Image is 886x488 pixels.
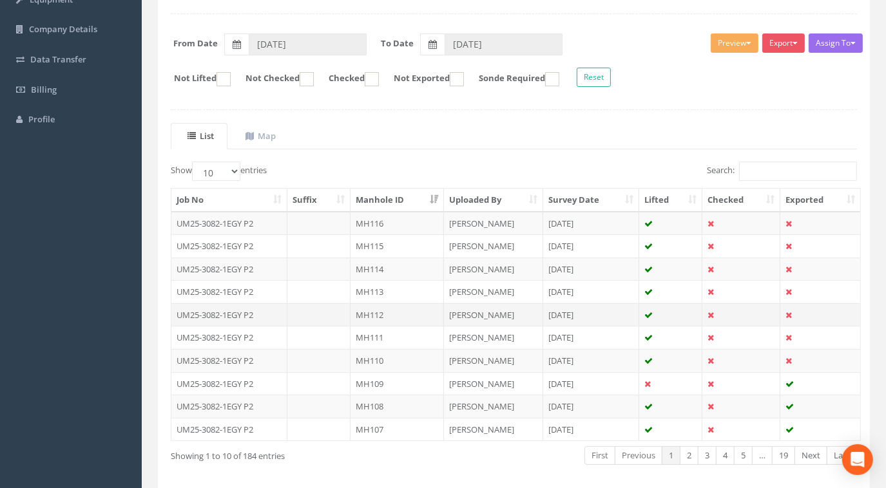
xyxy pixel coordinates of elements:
button: Assign To [809,33,863,53]
label: From Date [174,37,218,50]
td: [PERSON_NAME] [444,349,543,372]
td: UM25-3082-1EGY P2 [171,212,287,235]
a: 19 [772,446,795,465]
th: Exported: activate to sort column ascending [780,189,860,212]
a: Previous [615,446,662,465]
th: Lifted: activate to sort column ascending [639,189,702,212]
td: MH113 [351,280,444,303]
label: Sonde Required [466,72,559,86]
div: Showing 1 to 10 of 184 entries [171,445,445,462]
th: Checked: activate to sort column ascending [702,189,780,212]
a: 5 [734,446,753,465]
label: Search: [707,162,857,181]
td: [PERSON_NAME] [444,258,543,281]
td: [PERSON_NAME] [444,395,543,418]
a: List [171,123,227,149]
button: Export [762,33,805,53]
td: MH108 [351,395,444,418]
td: MH115 [351,234,444,258]
td: [PERSON_NAME] [444,372,543,395]
td: UM25-3082-1EGY P2 [171,418,287,441]
div: Open Intercom Messenger [842,444,873,475]
th: Suffix: activate to sort column ascending [287,189,351,212]
td: [DATE] [543,234,640,258]
td: UM25-3082-1EGY P2 [171,234,287,258]
td: [DATE] [543,258,640,281]
a: Last [827,446,857,465]
a: Map [229,123,289,149]
td: [DATE] [543,326,640,349]
label: Checked [316,72,379,86]
a: 3 [698,446,717,465]
td: [DATE] [543,418,640,441]
td: UM25-3082-1EGY P2 [171,326,287,349]
a: 2 [680,446,698,465]
td: MH112 [351,303,444,326]
td: UM25-3082-1EGY P2 [171,395,287,418]
td: [PERSON_NAME] [444,303,543,326]
td: [PERSON_NAME] [444,280,543,303]
td: MH107 [351,418,444,441]
td: [PERSON_NAME] [444,326,543,349]
td: UM25-3082-1EGY P2 [171,349,287,372]
input: To Date [445,33,563,55]
th: Manhole ID: activate to sort column ascending [351,189,444,212]
button: Reset [577,68,611,87]
td: MH111 [351,326,444,349]
input: From Date [249,33,367,55]
button: Preview [711,33,758,53]
td: UM25-3082-1EGY P2 [171,280,287,303]
td: MH114 [351,258,444,281]
a: 4 [716,446,735,465]
td: [DATE] [543,349,640,372]
th: Uploaded By: activate to sort column ascending [444,189,543,212]
span: Billing [31,84,57,95]
td: [DATE] [543,395,640,418]
td: UM25-3082-1EGY P2 [171,303,287,326]
td: UM25-3082-1EGY P2 [171,372,287,395]
a: 1 [662,446,680,465]
label: Not Lifted [161,72,231,86]
uib-tab-heading: List [188,130,214,142]
td: [DATE] [543,280,640,303]
td: MH110 [351,349,444,372]
span: Profile [28,113,55,125]
td: UM25-3082-1EGY P2 [171,258,287,281]
select: Showentries [192,162,240,181]
th: Survey Date: activate to sort column ascending [543,189,640,212]
label: Show entries [171,162,267,181]
a: … [752,446,773,465]
label: To Date [381,37,414,50]
label: Not Checked [233,72,314,86]
td: [PERSON_NAME] [444,212,543,235]
td: MH109 [351,372,444,395]
td: [PERSON_NAME] [444,418,543,441]
a: First [584,446,615,465]
span: Data Transfer [30,53,86,65]
input: Search: [739,162,857,181]
th: Job No: activate to sort column ascending [171,189,287,212]
td: [DATE] [543,372,640,395]
td: MH116 [351,212,444,235]
a: Next [795,446,827,465]
td: [DATE] [543,303,640,326]
td: [PERSON_NAME] [444,234,543,258]
td: [DATE] [543,212,640,235]
label: Not Exported [381,72,464,86]
uib-tab-heading: Map [246,130,276,142]
span: Company Details [29,23,97,35]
